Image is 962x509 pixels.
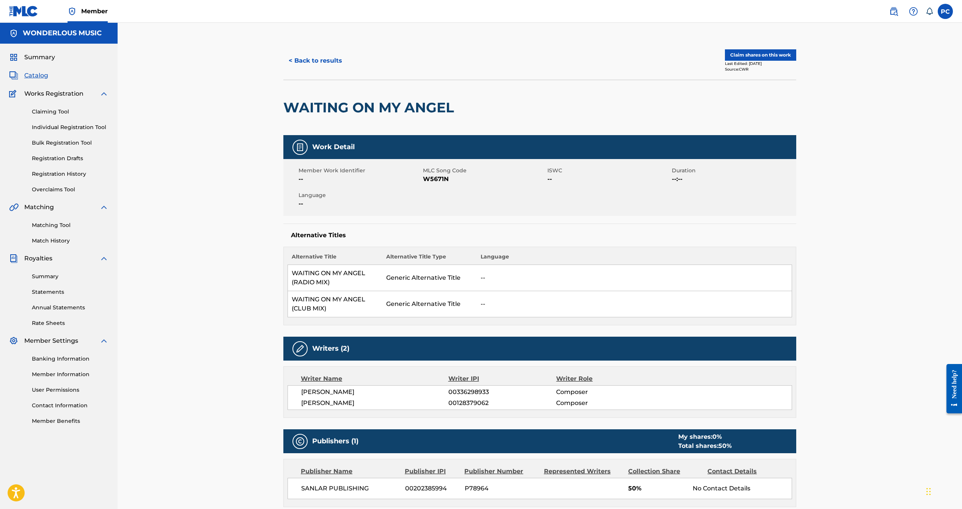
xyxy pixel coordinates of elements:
span: P78964 [465,484,538,493]
span: Composer [556,388,654,397]
th: Alternative Title Type [382,253,477,265]
span: SANLAR PUBLISHING [301,484,399,493]
span: ISWC [547,167,670,175]
a: Summary [32,273,108,281]
span: [PERSON_NAME] [301,388,448,397]
img: expand [99,89,108,98]
span: Language [299,191,421,199]
span: -- [299,175,421,184]
span: Royalties [24,254,52,263]
td: -- [477,265,792,291]
div: My shares: [678,432,732,441]
img: Matching [9,203,19,212]
img: Writers [296,344,305,353]
img: Works Registration [9,89,19,98]
span: 50% [628,484,687,493]
span: 0 % [712,433,722,440]
div: Publisher Name [301,467,399,476]
a: Member Information [32,370,108,378]
a: Individual Registration Tool [32,123,108,131]
span: 00128379062 [448,399,556,408]
h5: Publishers (1) [312,437,358,446]
a: Statements [32,288,108,296]
span: [PERSON_NAME] [301,399,448,408]
td: WAITING ON MY ANGEL (RADIO MIX) [288,265,382,291]
img: expand [99,203,108,212]
td: WAITING ON MY ANGEL (CLUB MIX) [288,291,382,317]
span: Member Work Identifier [299,167,421,175]
iframe: Chat Widget [924,473,962,509]
img: Royalties [9,254,18,263]
a: User Permissions [32,386,108,394]
img: Accounts [9,29,18,38]
div: Writer IPI [448,374,556,383]
img: Catalog [9,71,18,80]
span: 00202385994 [405,484,459,493]
span: Summary [24,53,55,62]
span: Duration [672,167,794,175]
img: expand [99,336,108,345]
div: No Contact Details [693,484,792,493]
span: Matching [24,203,54,212]
span: Works Registration [24,89,83,98]
img: Member Settings [9,336,18,345]
img: Publishers [296,437,305,446]
span: MLC Song Code [423,167,545,175]
img: Summary [9,53,18,62]
a: Member Benefits [32,417,108,425]
span: 50 % [718,442,732,449]
img: Top Rightsholder [68,7,77,16]
a: Public Search [886,4,901,19]
div: User Menu [938,4,953,19]
a: SummarySummary [9,53,55,62]
a: Registration Drafts [32,154,108,162]
a: CatalogCatalog [9,71,48,80]
span: W5671N [423,175,545,184]
button: Claim shares on this work [725,49,796,61]
td: Generic Alternative Title [382,265,477,291]
a: Overclaims Tool [32,186,108,194]
a: Registration History [32,170,108,178]
img: search [889,7,898,16]
h2: WAITING ON MY ANGEL [283,99,458,116]
img: MLC Logo [9,6,38,17]
div: Notifications [926,8,933,15]
div: Writer Role [556,374,654,383]
iframe: Resource Center [941,358,962,419]
td: -- [477,291,792,317]
span: Member Settings [24,336,78,345]
a: Matching Tool [32,221,108,229]
th: Alternative Title [288,253,382,265]
span: -- [299,199,421,208]
div: Total shares: [678,441,732,451]
div: Collection Share [628,467,702,476]
div: Contact Details [707,467,781,476]
img: expand [99,254,108,263]
div: Writer Name [301,374,448,383]
button: < Back to results [283,51,347,70]
a: Banking Information [32,355,108,363]
div: Publisher IPI [405,467,459,476]
h5: Writers (2) [312,344,349,353]
img: help [909,7,918,16]
span: -- [547,175,670,184]
div: Drag [926,480,931,503]
span: Member [81,7,108,16]
h5: Work Detail [312,143,355,151]
a: Bulk Registration Tool [32,139,108,147]
div: Publisher Number [464,467,538,476]
div: Represented Writers [544,467,622,476]
img: Work Detail [296,143,305,152]
a: Claiming Tool [32,108,108,116]
div: Source: CWR [725,66,796,72]
span: --:-- [672,175,794,184]
a: Match History [32,237,108,245]
div: Last Edited: [DATE] [725,61,796,66]
h5: WONDERLOUS MUSIC [23,29,102,38]
a: Rate Sheets [32,319,108,327]
a: Contact Information [32,402,108,410]
span: Composer [556,399,654,408]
